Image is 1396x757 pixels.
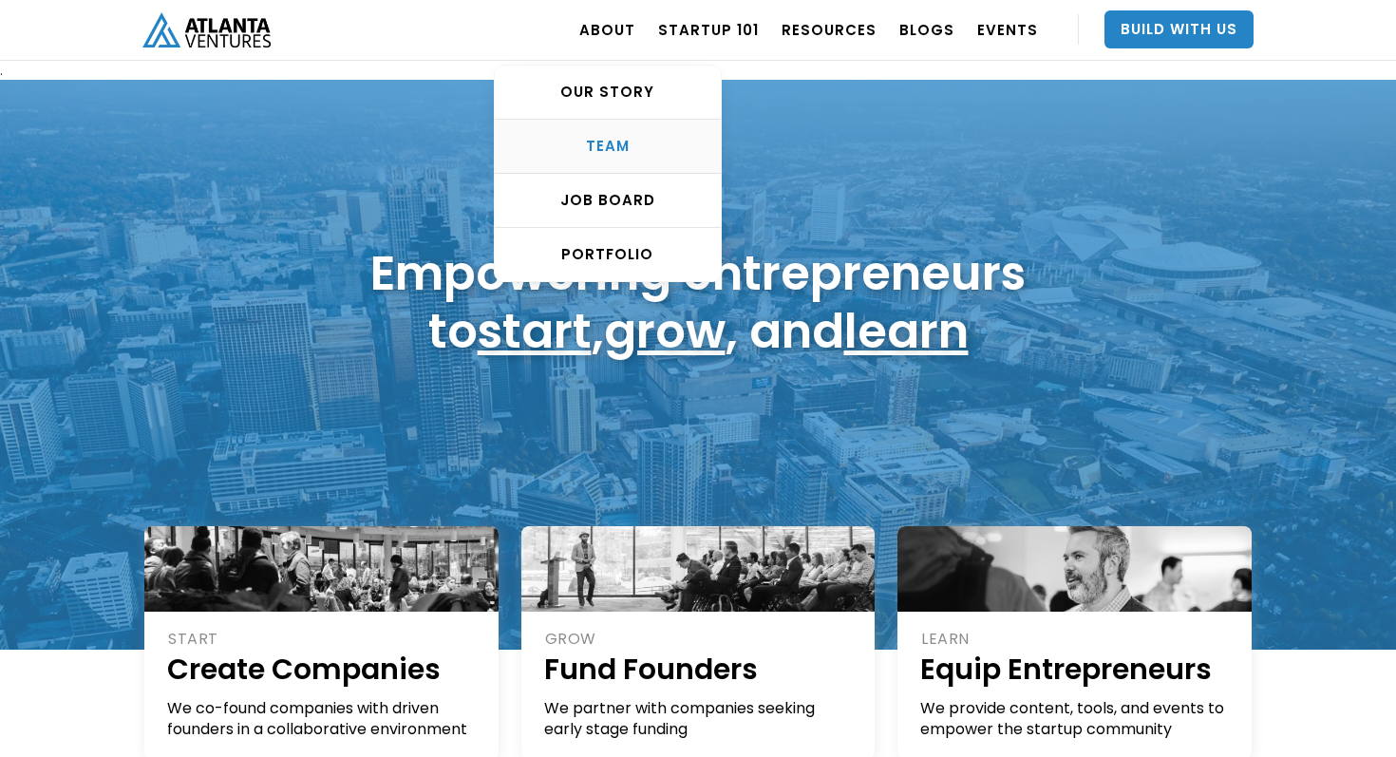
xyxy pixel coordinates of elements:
[495,66,721,120] a: OUR STORY
[545,629,855,650] div: GROW
[899,3,954,56] a: BLOGS
[920,698,1231,740] div: We provide content, tools, and events to empower the startup community
[921,629,1231,650] div: LEARN
[495,83,721,102] div: OUR STORY
[544,650,855,689] h1: Fund Founders
[495,137,721,156] div: TEAM
[495,191,721,210] div: Job Board
[658,3,759,56] a: Startup 101
[370,244,1026,360] h1: Empowering entrepreneurs to , , and
[168,629,478,650] div: START
[495,120,721,174] a: TEAM
[544,698,855,740] div: We partner with companies seeking early stage funding
[920,650,1231,689] h1: Equip Entrepreneurs
[167,698,478,740] div: We co-found companies with driven founders in a collaborative environment
[495,174,721,228] a: Job Board
[478,297,592,365] a: start
[604,297,726,365] a: grow
[579,3,635,56] a: ABOUT
[167,650,478,689] h1: Create Companies
[495,228,721,281] a: PORTFOLIO
[844,297,969,365] a: learn
[977,3,1038,56] a: EVENTS
[495,245,721,264] div: PORTFOLIO
[1104,10,1254,48] a: Build With Us
[782,3,877,56] a: RESOURCES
